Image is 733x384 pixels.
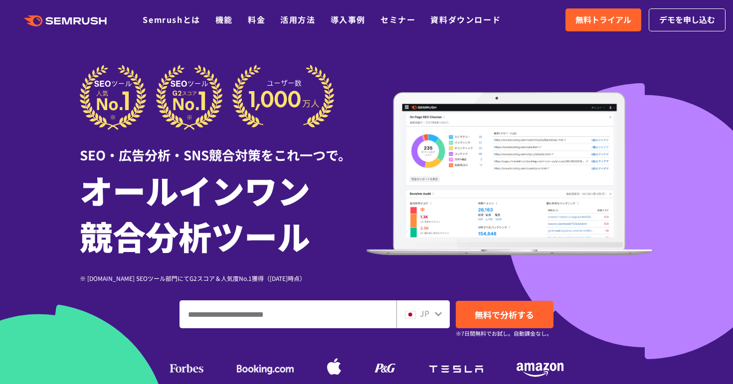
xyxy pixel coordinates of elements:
[80,167,366,258] h1: オールインワン 競合分析ツール
[80,273,366,283] div: ※ [DOMAIN_NAME] SEOツール部門にてG2スコア＆人気度No.1獲得（[DATE]時点）
[420,307,429,319] span: JP
[649,8,726,31] a: デモを申し込む
[456,329,552,338] small: ※7日間無料でお試し。自動課金なし。
[456,301,553,328] a: 無料で分析する
[280,13,315,25] a: 活用方法
[565,8,641,31] a: 無料トライアル
[248,13,265,25] a: 料金
[80,130,366,164] div: SEO・広告分析・SNS競合対策をこれ一つで。
[215,13,233,25] a: 機能
[659,13,715,26] span: デモを申し込む
[380,13,415,25] a: セミナー
[475,308,534,321] span: 無料で分析する
[430,13,501,25] a: 資料ダウンロード
[180,301,396,328] input: ドメイン、キーワードまたはURLを入力してください
[575,13,631,26] span: 無料トライアル
[331,13,366,25] a: 導入事例
[143,13,200,25] a: Semrushとは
